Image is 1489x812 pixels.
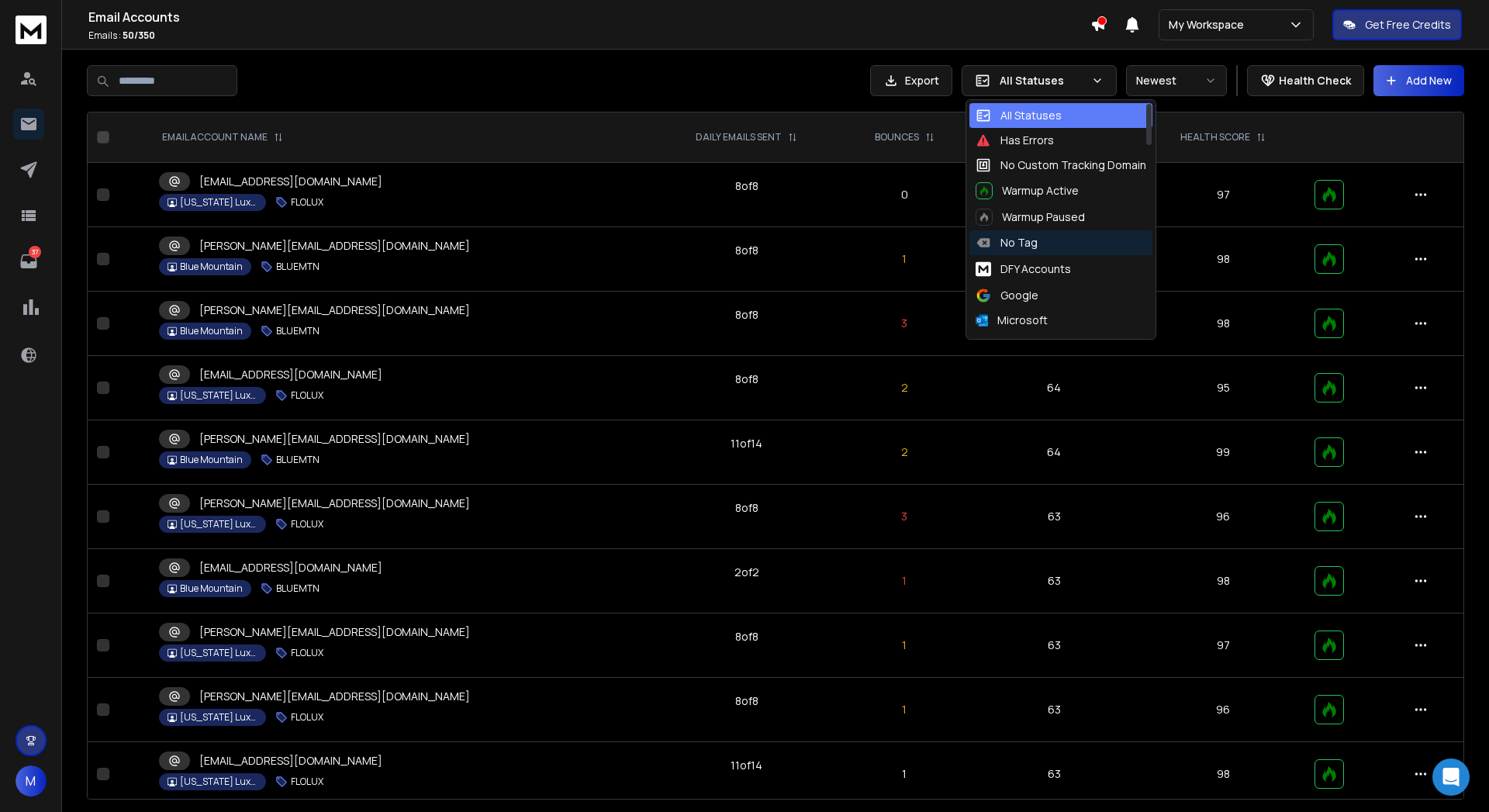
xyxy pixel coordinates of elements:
[968,678,1141,742] td: 63
[731,436,762,451] div: 11 of 14
[29,246,41,258] p: 37
[851,316,959,331] p: 3
[1279,73,1351,88] p: Health Check
[976,313,1048,328] div: Microsoft
[976,288,1038,303] div: Google
[1373,65,1464,96] button: Add New
[180,647,257,659] p: [US_STATE] Luxury
[735,243,758,258] div: 8 of 8
[291,776,323,788] p: FLOLUX
[1365,17,1451,33] p: Get Free Credits
[734,565,759,580] div: 2 of 2
[870,65,952,96] button: Export
[1247,65,1364,96] button: Health Check
[1169,17,1250,33] p: My Workspace
[291,647,323,659] p: FLOLUX
[1141,356,1305,420] td: 95
[976,133,1054,148] div: Has Errors
[180,518,257,530] p: [US_STATE] Luxury
[291,389,323,402] p: FLOLUX
[976,235,1038,251] div: No Tag
[276,582,320,595] p: BLUEMTN
[199,560,382,575] p: [EMAIL_ADDRESS][DOMAIN_NAME]
[1141,549,1305,613] td: 98
[851,444,959,460] p: 2
[180,582,243,595] p: Blue Mountain
[968,613,1141,678] td: 63
[968,356,1141,420] td: 64
[180,454,243,466] p: Blue Mountain
[291,196,323,209] p: FLOLUX
[16,765,47,796] button: M
[291,711,323,724] p: FLOLUX
[851,638,959,653] p: 1
[199,238,470,254] p: [PERSON_NAME][EMAIL_ADDRESS][DOMAIN_NAME]
[199,689,470,704] p: [PERSON_NAME][EMAIL_ADDRESS][DOMAIN_NAME]
[291,518,323,530] p: FLOLUX
[1141,420,1305,485] td: 99
[976,209,1085,226] div: Warmup Paused
[199,174,382,189] p: [EMAIL_ADDRESS][DOMAIN_NAME]
[735,178,758,194] div: 8 of 8
[1141,163,1305,227] td: 97
[276,454,320,466] p: BLUEMTN
[88,8,1090,26] h1: Email Accounts
[1126,65,1227,96] button: Newest
[1141,678,1305,742] td: 96
[851,509,959,524] p: 3
[1141,227,1305,292] td: 98
[199,753,382,769] p: [EMAIL_ADDRESS][DOMAIN_NAME]
[180,389,257,402] p: [US_STATE] Luxury
[968,420,1141,485] td: 64
[199,302,470,318] p: [PERSON_NAME][EMAIL_ADDRESS][DOMAIN_NAME]
[180,776,257,788] p: [US_STATE] Luxury
[1000,73,1085,88] p: All Statuses
[180,325,243,337] p: Blue Mountain
[1141,613,1305,678] td: 97
[976,182,1079,199] div: Warmup Active
[1141,742,1305,807] td: 98
[199,367,382,382] p: [EMAIL_ADDRESS][DOMAIN_NAME]
[976,260,1071,278] div: DFY Accounts
[976,108,1062,123] div: All Statuses
[1332,9,1462,40] button: Get Free Credits
[968,742,1141,807] td: 63
[851,573,959,589] p: 1
[735,629,758,644] div: 8 of 8
[968,485,1141,549] td: 63
[162,131,283,143] div: EMAIL ACCOUNT NAME
[976,157,1146,173] div: No Custom Tracking Domain
[276,325,320,337] p: BLUEMTN
[851,702,959,717] p: 1
[851,766,959,782] p: 1
[851,380,959,396] p: 2
[735,693,758,709] div: 8 of 8
[180,196,257,209] p: [US_STATE] Luxury
[180,711,257,724] p: [US_STATE] Luxury
[851,187,959,202] p: 0
[199,624,470,640] p: [PERSON_NAME][EMAIL_ADDRESS][DOMAIN_NAME]
[1141,292,1305,356] td: 98
[735,371,758,387] div: 8 of 8
[180,261,243,273] p: Blue Mountain
[1141,485,1305,549] td: 96
[968,549,1141,613] td: 63
[735,307,758,323] div: 8 of 8
[123,29,155,42] span: 50 / 350
[851,251,959,267] p: 1
[1180,131,1250,143] p: HEALTH SCORE
[276,261,320,273] p: BLUEMTN
[696,131,782,143] p: DAILY EMAILS SENT
[88,29,1090,42] p: Emails :
[1432,758,1470,796] div: Open Intercom Messenger
[875,131,919,143] p: BOUNCES
[199,496,470,511] p: [PERSON_NAME][EMAIL_ADDRESS][DOMAIN_NAME]
[13,246,44,277] a: 37
[199,431,470,447] p: [PERSON_NAME][EMAIL_ADDRESS][DOMAIN_NAME]
[16,16,47,44] img: logo
[731,758,762,773] div: 11 of 14
[735,500,758,516] div: 8 of 8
